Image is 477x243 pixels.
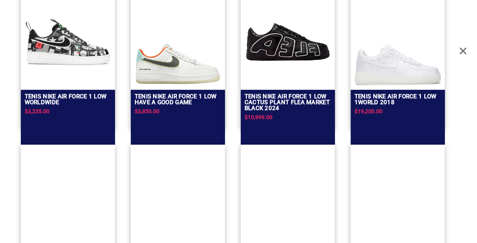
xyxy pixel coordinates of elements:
img: Tenis Nike Air Force 1 Low 1world 2018 [355,44,441,85]
h2: Tenis Nike Air Force 1 Low Worldwide [25,94,111,105]
span: Close Overlay [459,39,467,63]
span: $10,999.00 [245,114,272,120]
h2: TENIS NIKE AIR FORCE 1 LOW CACTUS PLANT FLEA MARKET BLACK 2024 [245,94,331,111]
span: $19,200.00 [355,108,382,114]
span: $3,850.00 [135,108,159,114]
img: Tenis Nike Air Force 1 Low Have A Good Game [135,42,221,85]
img: Tenis Nike Air Force 1 Low White Pine Green [25,156,111,242]
img: Tenis Nike Air Force 1 Travis Scott [245,156,331,242]
h2: Tenis Nike Air Force 1 Low 1world 2018 [355,94,441,105]
img: Tenis Nike Air Force 1 Low Off White Mca University Blue [355,156,441,242]
span: $3,235.00 [25,108,49,114]
h2: Tenis Nike Air Force 1 Low Have A Good Game [135,94,221,105]
img: Tenis Nike Air Force 1 Sage Low Partivle Beige [135,195,221,242]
